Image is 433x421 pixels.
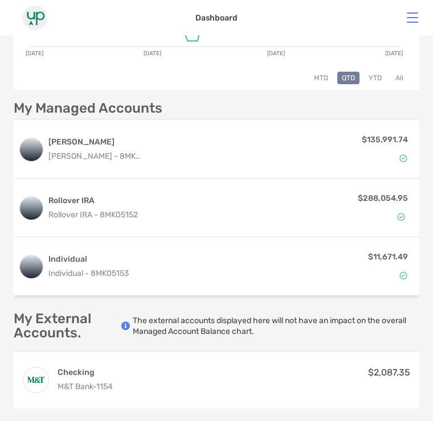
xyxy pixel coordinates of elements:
p: My External Accounts. [14,312,121,340]
img: info [121,321,130,331]
img: Account Status icon [399,154,407,162]
img: EZChoice Checking (1154) [23,368,48,393]
p: $288,054.95 [358,191,408,205]
button: MTD [309,72,333,84]
h4: Checking [58,367,113,378]
span: 1154 [96,382,113,391]
img: logo account [20,197,43,220]
span: $2,087.35 [368,367,410,378]
p: [PERSON_NAME] - 8MK05151 [48,149,142,163]
h3: Individual [48,253,142,266]
img: logo account [20,255,43,278]
text: [DATE] [26,50,43,57]
button: YTD [364,72,386,84]
span: M&T Bank - [58,382,96,391]
text: [DATE] [144,50,161,57]
p: The external accounts displayed here will not have an impact on the overall Managed Account Balan... [133,315,419,337]
button: All [391,72,408,84]
div: Dashboard [195,13,238,23]
h3: Rollover IRA [48,194,353,208]
img: Zoe Logo [9,5,60,31]
img: Account Status icon [399,271,407,279]
p: $135,991.74 [362,133,408,147]
button: QTD [337,72,360,84]
text: [DATE] [267,50,285,57]
img: Account Status icon [397,213,405,221]
p: $11,671.49 [368,250,408,264]
h3: [PERSON_NAME] [48,135,142,149]
text: [DATE] [385,50,403,57]
p: Rollover IRA - 8MK05152 [48,208,353,222]
img: logo account [20,138,43,161]
p: Individual - 8MK05153 [48,266,142,280]
p: My Managed Accounts [14,101,162,115]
